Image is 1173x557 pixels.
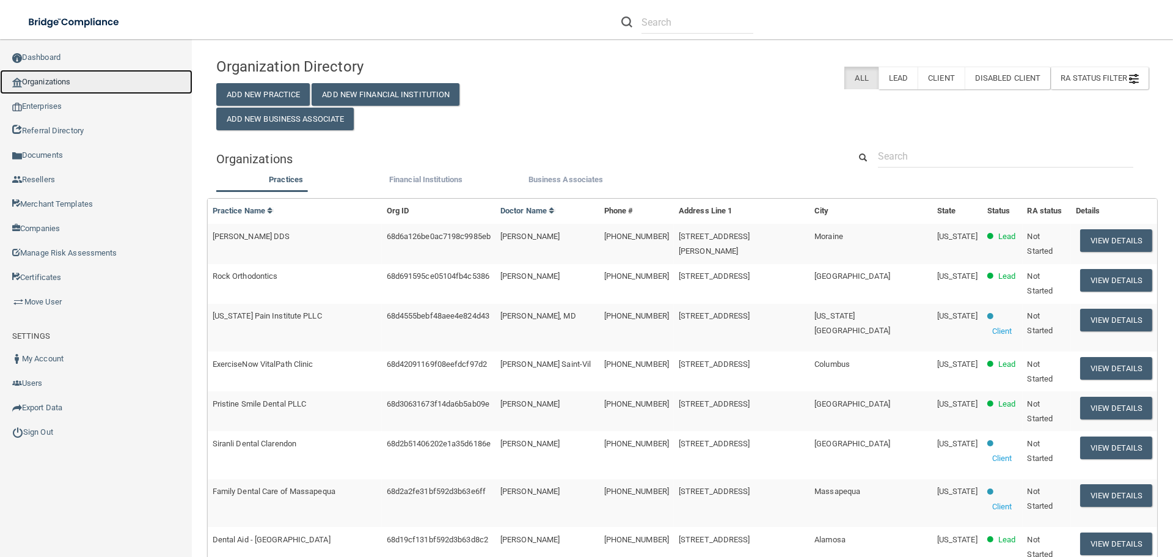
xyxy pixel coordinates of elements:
[502,172,630,187] label: Business Associates
[216,83,310,106] button: Add New Practice
[12,175,22,185] img: ic_reseller.de258add.png
[389,175,462,184] span: Financial Institutions
[998,533,1015,547] p: Lead
[937,439,977,448] span: [US_STATE]
[1027,311,1053,335] span: Not Started
[679,487,750,496] span: [STREET_ADDRESS]
[965,67,1051,89] label: Disabled Client
[992,451,1012,466] p: Client
[679,439,750,448] span: [STREET_ADDRESS]
[937,487,977,496] span: [US_STATE]
[998,357,1015,372] p: Lead
[1080,397,1152,419] button: View Details
[937,360,977,369] span: [US_STATE]
[387,311,489,320] span: 68d4555bebf48aee4e824d43
[12,403,22,413] img: icon-export.b9366987.png
[500,399,560,408] span: [PERSON_NAME]
[216,172,356,190] li: Practices
[604,232,669,241] span: [PHONE_NUMBER]
[387,487,486,496] span: 68d2a2fe31bf592d3b63e6ff
[1027,439,1053,463] span: Not Started
[604,271,669,281] span: [PHONE_NUMBER]
[312,83,459,106] button: Add New Financial Institution
[1022,199,1070,224] th: RA status
[222,172,350,187] label: Practices
[12,378,22,388] img: icon-users.e205127d.png
[1080,437,1152,459] button: View Details
[213,206,274,215] a: Practice Name
[937,271,977,281] span: [US_STATE]
[679,311,750,320] span: [STREET_ADDRESS]
[998,229,1015,244] p: Lead
[12,354,22,364] img: ic_user_dark.df1a06c3.png
[604,535,669,544] span: [PHONE_NUMBER]
[356,172,496,190] li: Financial Institutions
[387,399,489,408] span: 68d30631673f14da6b5ab09e
[12,78,22,87] img: organization-icon.f8decf85.png
[679,360,750,369] span: [STREET_ADDRESS]
[1080,269,1152,292] button: View Details
[982,199,1023,224] th: Status
[814,535,846,544] span: Alamosa
[937,232,977,241] span: [US_STATE]
[387,360,487,369] span: 68d42091169f08eefdcf97d2
[12,427,23,438] img: ic_power_dark.7ecde6b1.png
[500,360,591,369] span: [PERSON_NAME] Saint-Vil
[269,175,303,184] span: Practices
[1080,229,1152,252] button: View Details
[500,232,560,241] span: [PERSON_NAME]
[1027,360,1053,383] span: Not Started
[814,487,860,496] span: Massapequa
[500,206,555,215] a: Doctor Name
[1071,199,1157,224] th: Details
[216,59,515,75] h4: Organization Directory
[604,399,669,408] span: [PHONE_NUMBER]
[1129,74,1139,84] img: icon-filter@2x.21656d0b.png
[213,535,331,544] span: Dental Aid - [GEOGRAPHIC_DATA]
[1027,487,1053,511] span: Not Started
[879,67,918,89] label: Lead
[814,399,890,408] span: [GEOGRAPHIC_DATA]
[1027,232,1053,256] span: Not Started
[387,232,491,241] span: 68d6a126be0ac7198c9985eb
[604,311,669,320] span: [PHONE_NUMBER]
[1027,271,1053,295] span: Not Started
[992,324,1012,339] p: Client
[12,151,22,161] img: icon-documents.8dae5593.png
[814,360,850,369] span: Columbus
[213,487,335,496] span: Family Dental Care of Massapequa
[998,269,1015,284] p: Lead
[844,67,878,89] label: All
[500,487,560,496] span: [PERSON_NAME]
[216,152,832,166] h5: Organizations
[679,399,750,408] span: [STREET_ADDRESS]
[387,439,491,448] span: 68d2b51406202e1a35d6186e
[918,67,965,89] label: Client
[604,487,669,496] span: [PHONE_NUMBER]
[599,199,674,224] th: Phone #
[387,535,488,544] span: 68d19cf131bf592d3b63d8c2
[604,360,669,369] span: [PHONE_NUMBER]
[1061,73,1139,83] span: RA Status Filter
[382,199,495,224] th: Org ID
[814,232,843,241] span: Moraine
[1080,484,1152,507] button: View Details
[213,360,313,369] span: ExerciseNow VitalPath Clinic
[878,145,1133,168] input: Search
[496,172,636,190] li: Business Associate
[641,11,753,34] input: Search
[679,232,750,256] span: [STREET_ADDRESS][PERSON_NAME]
[387,271,489,281] span: 68d691595ce05104fb4c5386
[1080,309,1152,331] button: View Details
[674,199,809,224] th: Address Line 1
[937,535,977,544] span: [US_STATE]
[679,535,750,544] span: [STREET_ADDRESS]
[937,311,977,320] span: [US_STATE]
[213,311,322,320] span: [US_STATE] Pain Institute PLLC
[12,329,50,344] label: SETTINGS
[12,103,22,111] img: enterprise.0d942306.png
[362,172,490,187] label: Financial Institutions
[679,271,750,281] span: [STREET_ADDRESS]
[213,271,278,281] span: Rock Orthodontics
[814,271,890,281] span: [GEOGRAPHIC_DATA]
